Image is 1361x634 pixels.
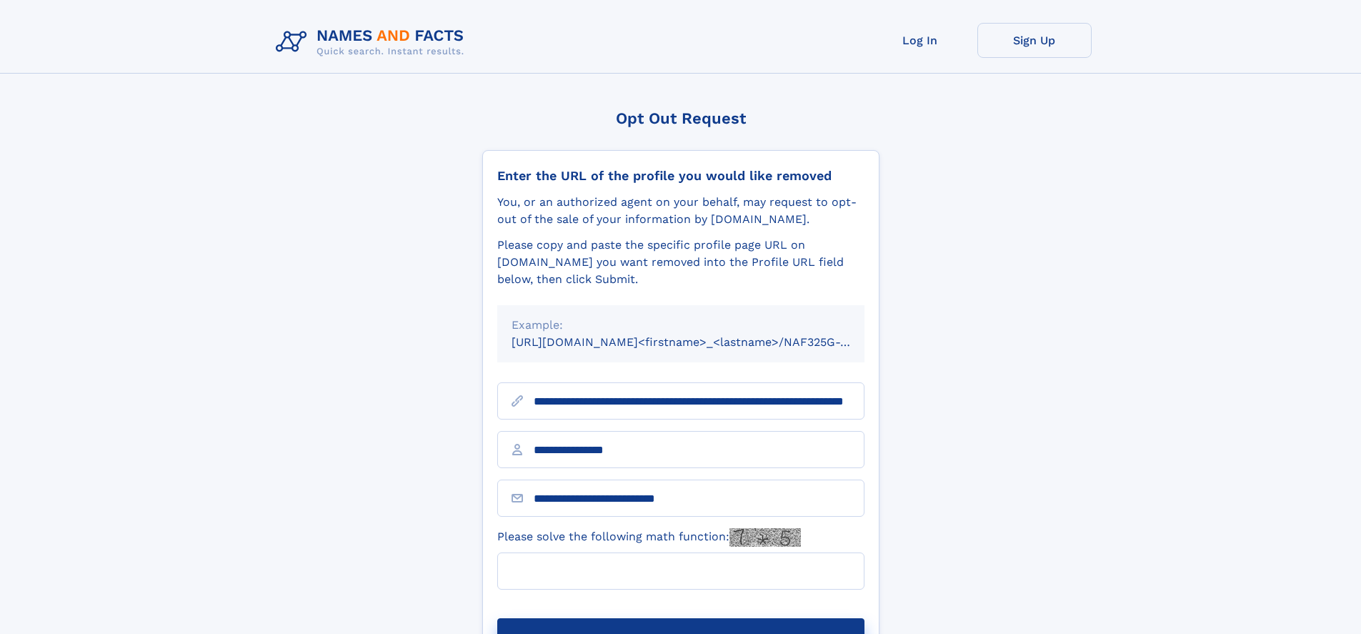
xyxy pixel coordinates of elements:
div: Example: [512,317,850,334]
div: Enter the URL of the profile you would like removed [497,168,864,184]
a: Log In [863,23,977,58]
a: Sign Up [977,23,1092,58]
label: Please solve the following math function: [497,528,801,547]
img: Logo Names and Facts [270,23,476,61]
div: Please copy and paste the specific profile page URL on [DOMAIN_NAME] you want removed into the Pr... [497,237,864,288]
div: Opt Out Request [482,109,879,127]
small: [URL][DOMAIN_NAME]<firstname>_<lastname>/NAF325G-xxxxxxxx [512,335,892,349]
div: You, or an authorized agent on your behalf, may request to opt-out of the sale of your informatio... [497,194,864,228]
